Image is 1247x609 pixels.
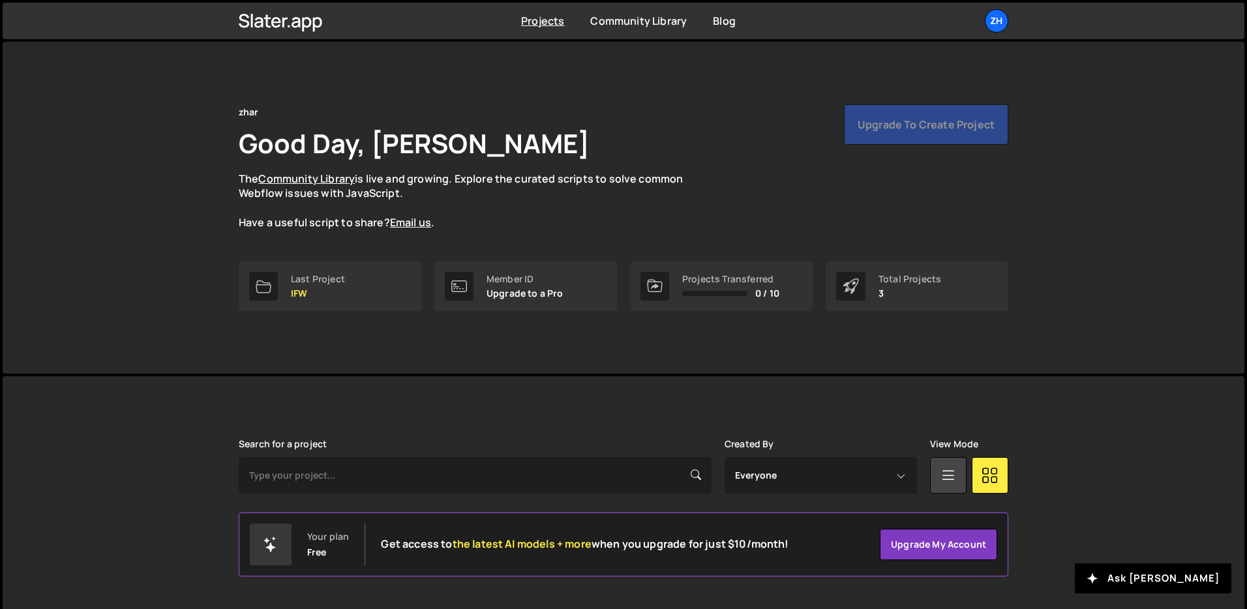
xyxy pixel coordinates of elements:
label: Created By [725,439,774,449]
h2: Get access to when you upgrade for just $10/month! [381,538,789,550]
a: Community Library [258,171,355,186]
a: Upgrade my account [880,529,997,560]
div: Free [307,547,327,557]
p: The is live and growing. Explore the curated scripts to solve common Webflow issues with JavaScri... [239,171,708,230]
a: Blog [713,14,736,28]
p: Upgrade to a Pro [487,288,563,299]
div: Last Project [291,274,345,284]
a: Email us [390,215,431,230]
a: zh [985,9,1008,33]
div: zhar [239,104,259,120]
a: Last Project IFW [239,261,421,311]
p: 3 [879,288,941,299]
label: View Mode [930,439,978,449]
button: Ask [PERSON_NAME] [1075,563,1231,593]
div: Member ID [487,274,563,284]
h1: Good Day, [PERSON_NAME] [239,125,590,161]
span: the latest AI models + more [453,537,592,551]
label: Search for a project [239,439,327,449]
input: Type your project... [239,457,712,494]
div: Your plan [307,531,349,542]
a: Community Library [590,14,687,28]
span: 0 / 10 [755,288,779,299]
p: IFW [291,288,345,299]
a: Projects [521,14,564,28]
div: Projects Transferred [682,274,779,284]
div: Total Projects [879,274,941,284]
